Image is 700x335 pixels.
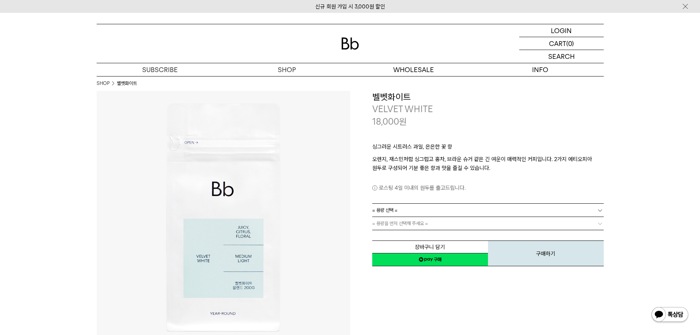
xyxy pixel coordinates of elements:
[372,183,604,192] p: 로스팅 4일 이내의 원두를 출고드립니다.
[372,253,488,266] a: 새창
[566,37,574,50] p: (0)
[477,63,604,76] p: INFO
[372,115,407,128] p: 18,000
[223,63,350,76] a: SHOP
[372,204,398,217] span: = 용량 선택 =
[372,155,604,172] p: 오렌지, 재스민처럼 싱그럽고 홍차, 브라운 슈거 같은 긴 여운이 매력적인 커피입니다. 2가지 에티오피아 원두로 구성되어 기분 좋은 향과 맛을 즐길 수 있습니다.
[372,142,604,155] p: 싱그러운 시트러스 과일, 은은한 꽃 향
[548,50,575,63] p: SEARCH
[372,217,428,230] span: = 용량을 먼저 선택해 주세요 =
[651,306,689,324] img: 카카오톡 채널 1:1 채팅 버튼
[399,116,407,127] span: 원
[117,80,137,87] li: 벨벳화이트
[97,63,223,76] a: SUBSCRIBE
[341,38,359,50] img: 로고
[315,3,385,10] a: 신규 회원 가입 시 3,000원 할인
[372,91,604,103] h3: 벨벳화이트
[519,24,604,37] a: LOGIN
[549,37,566,50] p: CART
[519,37,604,50] a: CART (0)
[350,63,477,76] p: WHOLESALE
[372,103,604,115] p: VELVET WHITE
[372,240,488,253] button: 장바구니 담기
[97,80,110,87] a: SHOP
[488,240,604,266] button: 구매하기
[551,24,572,37] p: LOGIN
